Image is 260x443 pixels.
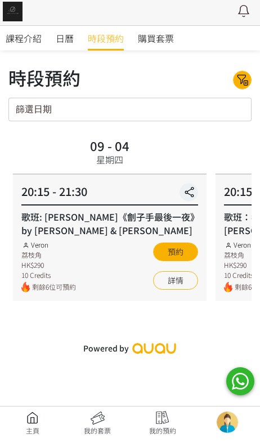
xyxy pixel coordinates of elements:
[88,34,124,48] span: 時段預約
[6,34,42,48] span: 課程介紹
[21,263,76,273] div: HK$290
[21,186,198,208] div: 20:15 - 21:30
[153,274,198,293] a: 詳情
[56,29,74,53] a: 日曆
[88,29,124,53] a: 時段預約
[21,273,76,283] div: 10 Credits
[96,156,123,169] div: 星期四
[21,285,30,295] img: fire.png
[153,245,198,264] button: 預約
[21,213,198,240] div: 歌班: [PERSON_NAME]《劊子手最後一夜》by [PERSON_NAME] & [PERSON_NAME]
[21,253,76,263] div: 荔枝角
[138,34,174,48] span: 購買套票
[21,243,76,253] div: Veron
[8,101,252,124] input: 篩選日期
[8,67,80,94] div: 時段預約
[90,142,129,154] div: 09 - 04
[138,29,174,53] a: 購買套票
[6,29,42,53] a: 課程介紹
[224,285,232,295] img: fire.png
[32,285,76,295] span: 剩餘6位可預約
[56,34,74,48] span: 日曆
